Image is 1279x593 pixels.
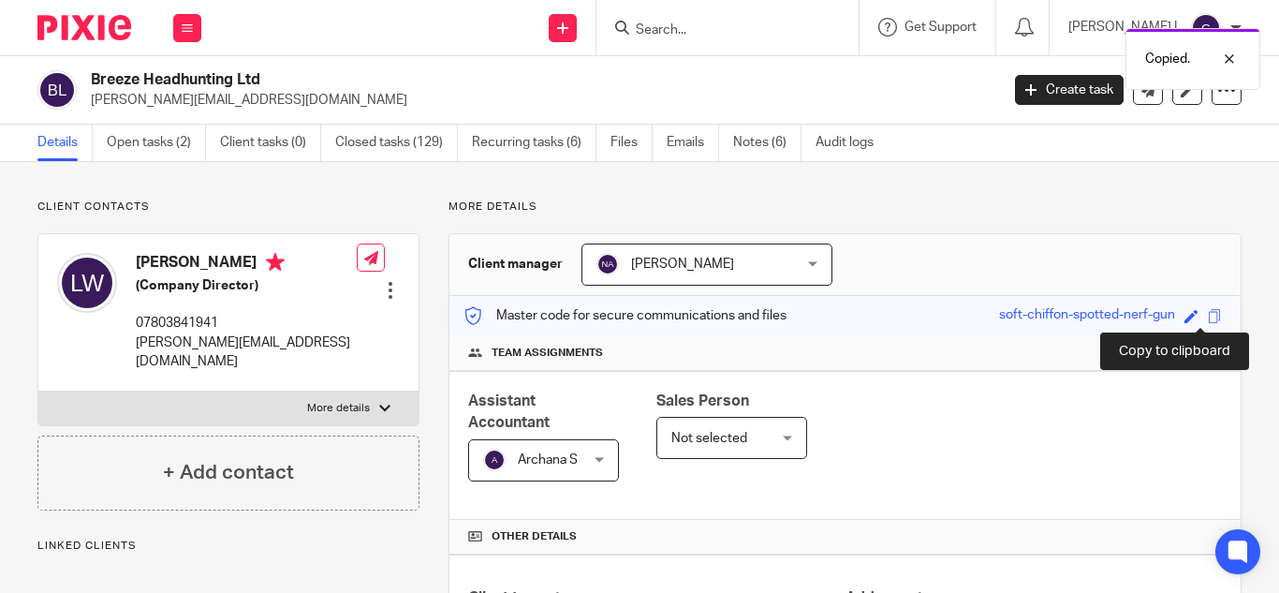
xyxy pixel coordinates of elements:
img: svg%3E [596,253,619,275]
a: Closed tasks (129) [335,125,458,161]
h2: Breeze Headhunting Ltd [91,70,808,90]
h4: + Add contact [163,458,294,487]
img: svg%3E [37,70,77,110]
div: soft-chiffon-spotted-nerf-gun [999,305,1175,327]
p: Copied. [1145,50,1190,68]
span: [PERSON_NAME] [631,258,734,271]
span: Assistant Accountant [468,393,550,430]
i: Primary [266,253,285,272]
img: Pixie [37,15,131,40]
h5: (Company Director) [136,276,357,295]
a: Open tasks (2) [107,125,206,161]
img: svg%3E [57,253,117,313]
a: Emails [667,125,719,161]
img: svg%3E [483,449,506,471]
p: Linked clients [37,539,419,554]
a: Files [610,125,653,161]
img: svg%3E [1191,13,1221,43]
a: Client tasks (0) [220,125,321,161]
a: Audit logs [816,125,888,161]
p: More details [448,200,1242,215]
a: Details [37,125,93,161]
span: Team assignments [492,346,603,361]
h3: Client manager [468,255,563,274]
span: Sales Person [656,393,749,408]
a: Recurring tasks (6) [472,125,596,161]
span: Other details [492,529,577,544]
input: Search [634,22,802,39]
a: Create task [1015,75,1124,105]
a: Notes (6) [733,125,801,161]
p: Client contacts [37,200,419,215]
span: Archana S [518,453,578,467]
p: 07803841941 [136,314,357,333]
h4: [PERSON_NAME] [136,253,357,276]
span: Not selected [671,432,747,445]
p: [PERSON_NAME][EMAIL_ADDRESS][DOMAIN_NAME] [136,334,357,372]
p: [PERSON_NAME][EMAIL_ADDRESS][DOMAIN_NAME] [91,91,987,110]
p: More details [307,401,370,416]
p: Master code for secure communications and files [463,306,787,325]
